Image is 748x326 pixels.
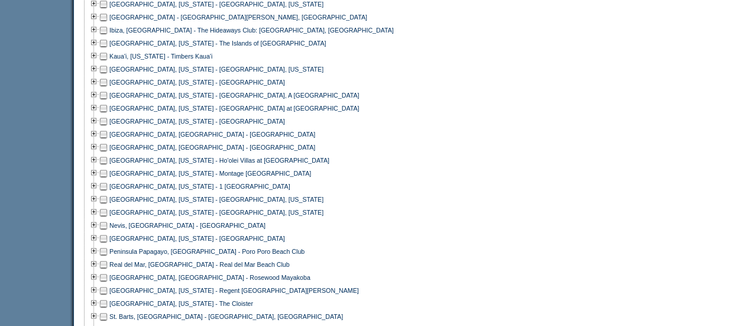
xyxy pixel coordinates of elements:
a: Real del Mar, [GEOGRAPHIC_DATA] - Real del Mar Beach Club [109,261,290,268]
a: [GEOGRAPHIC_DATA], [US_STATE] - Ho'olei Villas at [GEOGRAPHIC_DATA] [109,157,329,164]
a: [GEOGRAPHIC_DATA], [US_STATE] - [GEOGRAPHIC_DATA], [US_STATE] [109,66,323,73]
a: [GEOGRAPHIC_DATA], [US_STATE] - [GEOGRAPHIC_DATA], [US_STATE] [109,209,323,216]
a: [GEOGRAPHIC_DATA] - [GEOGRAPHIC_DATA][PERSON_NAME], [GEOGRAPHIC_DATA] [109,14,367,21]
a: St. Barts, [GEOGRAPHIC_DATA] - [GEOGRAPHIC_DATA], [GEOGRAPHIC_DATA] [109,313,343,320]
a: [GEOGRAPHIC_DATA], [US_STATE] - Regent [GEOGRAPHIC_DATA][PERSON_NAME] [109,287,359,294]
a: [GEOGRAPHIC_DATA], [US_STATE] - The Islands of [GEOGRAPHIC_DATA] [109,40,326,47]
a: [GEOGRAPHIC_DATA], [US_STATE] - [GEOGRAPHIC_DATA], [US_STATE] [109,196,323,203]
a: [GEOGRAPHIC_DATA], [US_STATE] - The Cloister [109,300,253,307]
a: [GEOGRAPHIC_DATA], [GEOGRAPHIC_DATA] - [GEOGRAPHIC_DATA] [109,131,315,138]
a: [GEOGRAPHIC_DATA], [GEOGRAPHIC_DATA] - [GEOGRAPHIC_DATA] [109,144,315,151]
a: [GEOGRAPHIC_DATA], [GEOGRAPHIC_DATA] - Rosewood Mayakoba [109,274,310,281]
a: Nevis, [GEOGRAPHIC_DATA] - [GEOGRAPHIC_DATA] [109,222,265,229]
a: [GEOGRAPHIC_DATA], [US_STATE] - [GEOGRAPHIC_DATA], [US_STATE] [109,1,323,8]
a: [GEOGRAPHIC_DATA], [US_STATE] - [GEOGRAPHIC_DATA] [109,235,285,242]
a: Kaua'i, [US_STATE] - Timbers Kaua'i [109,53,212,60]
a: [GEOGRAPHIC_DATA], [US_STATE] - [GEOGRAPHIC_DATA] at [GEOGRAPHIC_DATA] [109,105,359,112]
a: [GEOGRAPHIC_DATA], [US_STATE] - 1 [GEOGRAPHIC_DATA] [109,183,290,190]
a: [GEOGRAPHIC_DATA], [US_STATE] - [GEOGRAPHIC_DATA] [109,79,285,86]
a: [GEOGRAPHIC_DATA], [US_STATE] - [GEOGRAPHIC_DATA], A [GEOGRAPHIC_DATA] [109,92,359,99]
a: Peninsula Papagayo, [GEOGRAPHIC_DATA] - Poro Poro Beach Club [109,248,305,255]
a: [GEOGRAPHIC_DATA], [US_STATE] - [GEOGRAPHIC_DATA] [109,118,285,125]
a: Ibiza, [GEOGRAPHIC_DATA] - The Hideaways Club: [GEOGRAPHIC_DATA], [GEOGRAPHIC_DATA] [109,27,394,34]
a: [GEOGRAPHIC_DATA], [US_STATE] - Montage [GEOGRAPHIC_DATA] [109,170,311,177]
